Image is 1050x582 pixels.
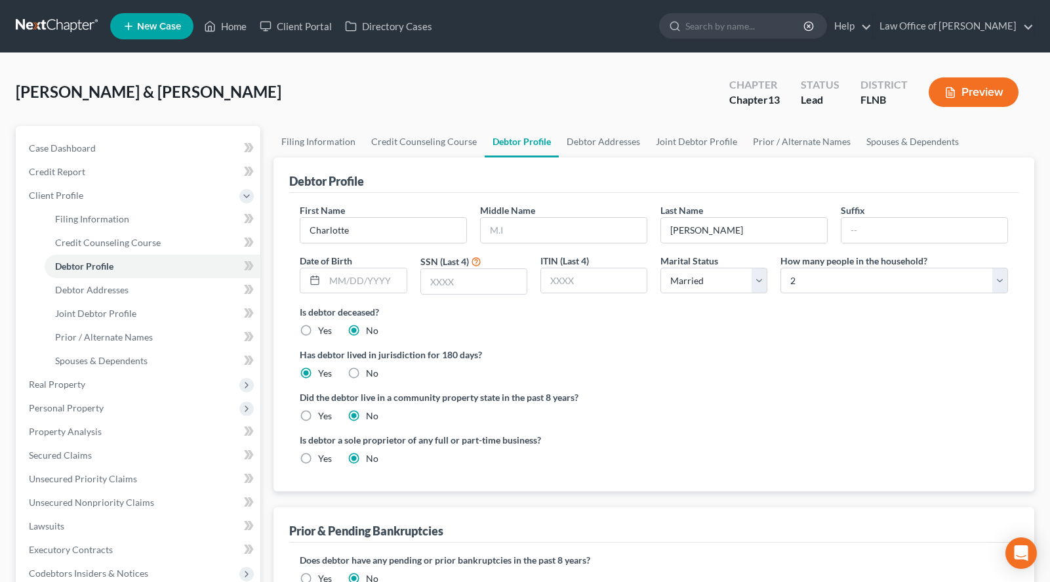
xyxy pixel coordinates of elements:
div: FLNB [860,93,908,108]
input: Search by name... [685,14,805,38]
span: Codebtors Insiders & Notices [29,568,148,579]
label: ITIN (Last 4) [540,254,589,268]
input: -- [300,218,466,243]
input: M.I [481,218,647,243]
div: Prior & Pending Bankruptcies [289,523,443,539]
a: Lawsuits [18,514,260,538]
span: Personal Property [29,402,104,413]
a: Credit Counseling Course [363,126,485,157]
span: Real Property [29,379,85,390]
div: Chapter [729,93,780,108]
span: Lawsuits [29,520,64,531]
a: Law Office of [PERSON_NAME] [873,14,1034,38]
a: Joint Debtor Profile [648,126,745,157]
span: Filing Information [55,213,129,224]
a: Debtor Profile [45,255,260,278]
label: Yes [318,452,332,465]
span: Debtor Addresses [55,284,129,295]
span: 13 [768,93,780,106]
span: Unsecured Nonpriority Claims [29,497,154,508]
a: Home [197,14,253,38]
div: Debtor Profile [289,173,364,189]
input: -- [841,218,1007,243]
a: Prior / Alternate Names [45,325,260,349]
label: SSN (Last 4) [420,255,469,268]
span: Case Dashboard [29,142,96,154]
a: Help [828,14,872,38]
a: Prior / Alternate Names [745,126,858,157]
div: Lead [801,93,839,108]
label: No [366,452,378,465]
label: Suffix [841,203,865,217]
a: Debtor Addresses [559,126,648,157]
input: -- [661,218,827,243]
span: New Case [137,22,181,31]
a: Credit Report [18,160,260,184]
a: Case Dashboard [18,136,260,160]
a: Debtor Profile [485,126,559,157]
a: Unsecured Nonpriority Claims [18,491,260,514]
label: Yes [318,324,332,337]
label: Middle Name [480,203,535,217]
span: Client Profile [29,190,83,201]
label: How many people in the household? [780,254,927,268]
a: Joint Debtor Profile [45,302,260,325]
span: Joint Debtor Profile [55,308,136,319]
a: Property Analysis [18,420,260,444]
label: Is debtor deceased? [300,305,1008,319]
label: No [366,367,378,380]
span: Spouses & Dependents [55,355,148,366]
span: Prior / Alternate Names [55,331,153,343]
a: Client Portal [253,14,338,38]
a: Unsecured Priority Claims [18,467,260,491]
a: Filing Information [45,207,260,231]
label: No [366,324,378,337]
label: No [366,409,378,423]
div: District [860,77,908,93]
a: Spouses & Dependents [45,349,260,373]
label: Date of Birth [300,254,352,268]
label: Marital Status [660,254,718,268]
span: Credit Report [29,166,85,177]
a: Credit Counseling Course [45,231,260,255]
button: Preview [929,77,1019,107]
span: Debtor Profile [55,260,113,272]
div: Status [801,77,839,93]
span: Unsecured Priority Claims [29,473,137,484]
input: MM/DD/YYYY [325,268,406,293]
a: Directory Cases [338,14,439,38]
div: Chapter [729,77,780,93]
div: Open Intercom Messenger [1005,537,1037,569]
label: Last Name [660,203,703,217]
input: XXXX [541,268,647,293]
span: Secured Claims [29,449,92,461]
span: Executory Contracts [29,544,113,555]
label: First Name [300,203,345,217]
a: Secured Claims [18,444,260,467]
input: XXXX [421,269,527,294]
label: Yes [318,367,332,380]
a: Executory Contracts [18,538,260,562]
a: Spouses & Dependents [858,126,967,157]
span: Credit Counseling Course [55,237,161,248]
label: Has debtor lived in jurisdiction for 180 days? [300,348,1008,362]
span: Property Analysis [29,426,102,437]
a: Debtor Addresses [45,278,260,302]
label: Is debtor a sole proprietor of any full or part-time business? [300,433,647,447]
label: Does debtor have any pending or prior bankruptcies in the past 8 years? [300,553,1008,567]
a: Filing Information [273,126,363,157]
label: Did the debtor live in a community property state in the past 8 years? [300,390,1008,404]
label: Yes [318,409,332,423]
span: [PERSON_NAME] & [PERSON_NAME] [16,82,281,101]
